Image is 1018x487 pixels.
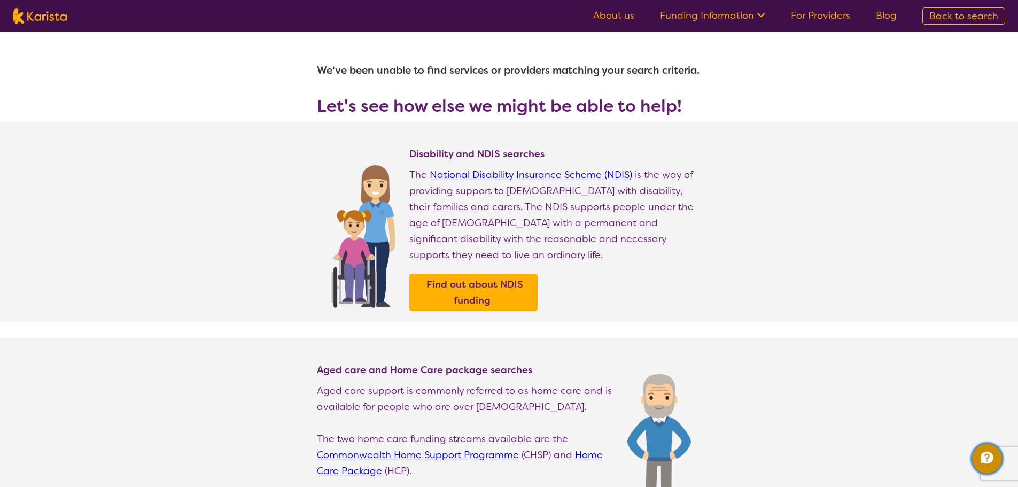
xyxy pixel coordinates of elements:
[409,167,702,263] p: The is the way of providing support to [DEMOGRAPHIC_DATA] with disability, their families and car...
[593,9,634,22] a: About us
[13,8,67,24] img: Karista logo
[791,9,850,22] a: For Providers
[317,431,617,479] p: The two home care funding streams available are the (CHSP) and (HCP).
[409,148,702,160] h4: Disability and NDIS searches
[412,276,535,308] a: Find out about NDIS funding
[426,278,523,307] b: Find out about NDIS funding
[317,364,617,376] h4: Aged care and Home Care package searches
[317,96,702,115] h3: Let's see how else we might be able to help!
[317,449,519,461] a: Commonwealth Home Support Programme
[929,10,998,22] span: Back to search
[317,58,702,83] h1: We've been unable to find services or providers matching your search criteria.
[876,9,897,22] a: Blog
[430,168,632,181] a: National Disability Insurance Scheme (NDIS)
[317,383,617,415] p: Aged care support is commonly referred to as home care and is available for people who are over [...
[972,444,1002,474] button: Channel Menu
[660,9,765,22] a: Funding Information
[328,158,399,308] img: Find NDIS and Disability services and providers
[922,7,1005,25] a: Back to search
